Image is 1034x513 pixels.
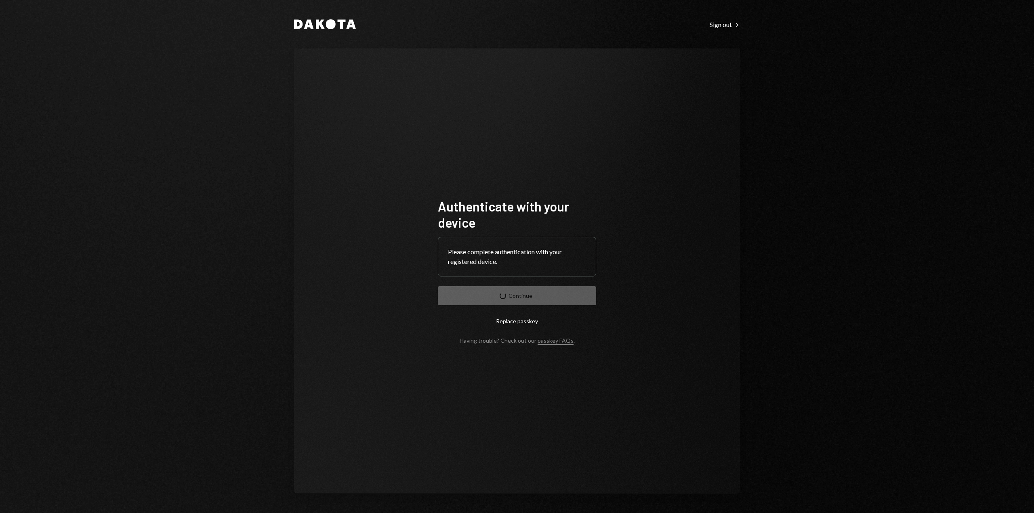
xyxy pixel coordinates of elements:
[710,21,740,29] div: Sign out
[710,20,740,29] a: Sign out
[438,312,596,331] button: Replace passkey
[448,247,586,266] div: Please complete authentication with your registered device.
[538,337,574,345] a: passkey FAQs
[438,198,596,230] h1: Authenticate with your device
[460,337,575,344] div: Having trouble? Check out our .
